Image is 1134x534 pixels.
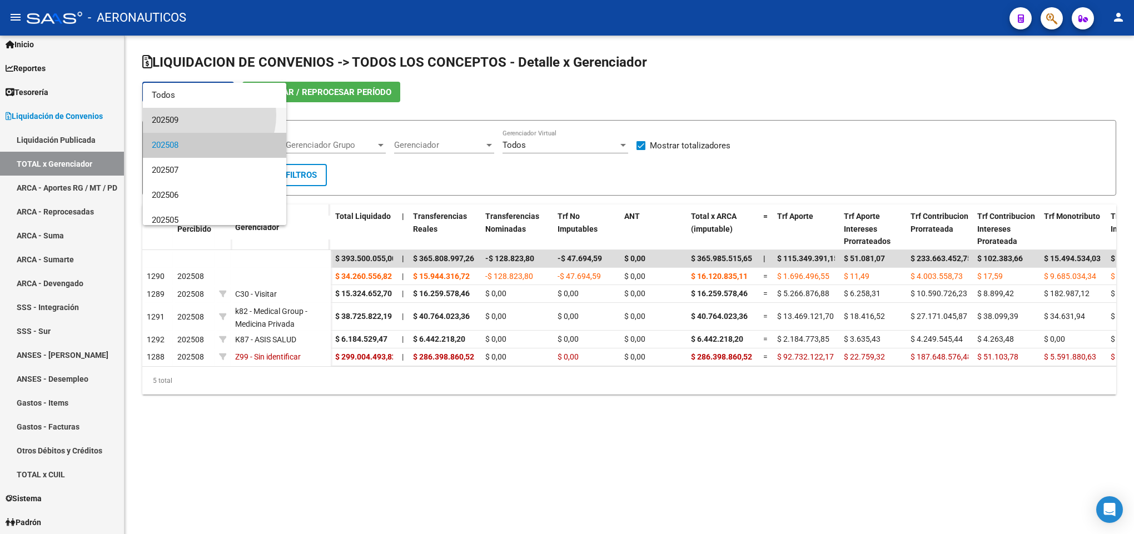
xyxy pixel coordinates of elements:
span: 202505 [152,208,277,233]
span: Todos [152,83,277,108]
span: 202509 [152,108,277,133]
span: 202506 [152,183,277,208]
div: Open Intercom Messenger [1096,496,1123,523]
span: 202507 [152,158,277,183]
span: 202508 [152,133,277,158]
